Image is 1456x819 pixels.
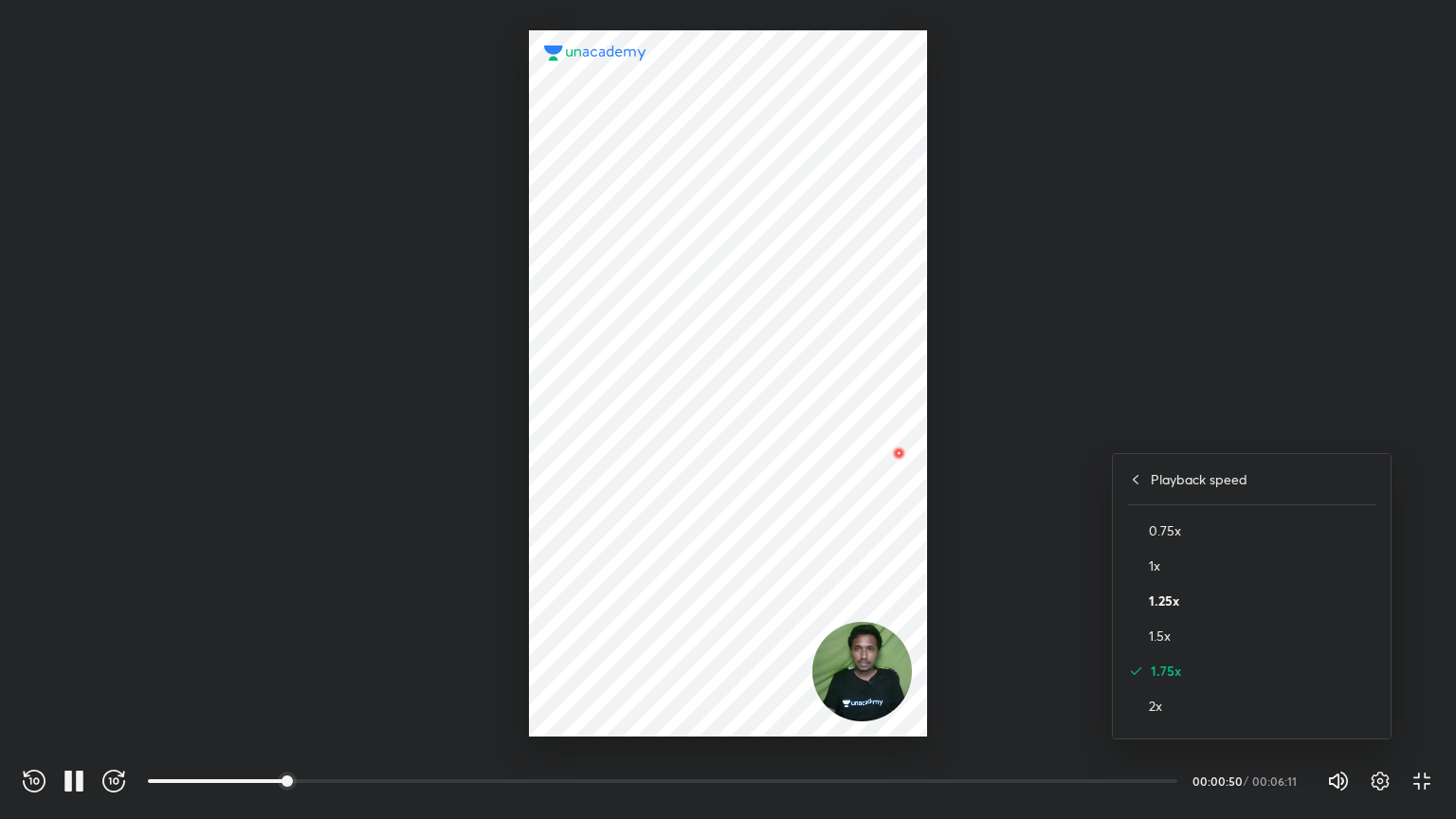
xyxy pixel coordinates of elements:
h4: 1x [1149,555,1375,575]
img: activeRate.6640ab9b.svg [1128,664,1143,679]
h4: 2x [1149,696,1375,716]
h4: 0.75x [1149,520,1375,540]
h4: 1.5x [1149,626,1375,646]
h4: Playback speed [1151,469,1247,489]
h4: 1.75x [1151,661,1375,681]
h4: 1.25x [1149,591,1375,610]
